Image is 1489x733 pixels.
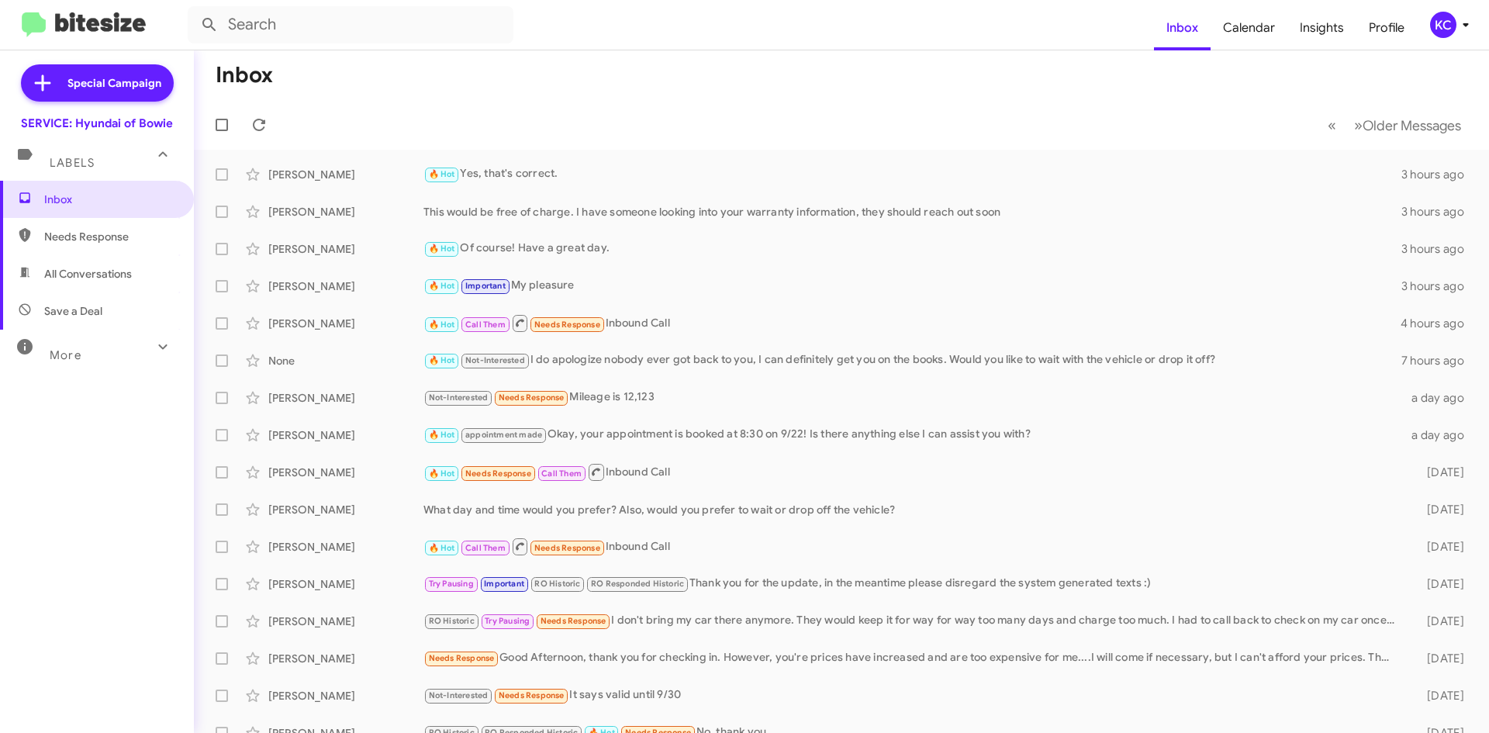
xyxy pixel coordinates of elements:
[429,281,455,291] span: 🔥 Hot
[484,579,524,589] span: Important
[268,688,423,704] div: [PERSON_NAME]
[1363,117,1461,134] span: Older Messages
[429,579,474,589] span: Try Pausing
[268,390,423,406] div: [PERSON_NAME]
[1402,614,1477,629] div: [DATE]
[534,579,580,589] span: RO Historic
[499,392,565,403] span: Needs Response
[534,320,600,330] span: Needs Response
[465,320,506,330] span: Call Them
[541,468,582,479] span: Call Them
[50,156,95,170] span: Labels
[465,281,506,291] span: Important
[1401,204,1477,220] div: 3 hours ago
[268,614,423,629] div: [PERSON_NAME]
[465,543,506,553] span: Call Them
[1287,5,1356,50] a: Insights
[429,430,455,440] span: 🔥 Hot
[423,351,1401,369] div: I do apologize nobody ever got back to you, I can definitely get you on the books. Would you like...
[429,543,455,553] span: 🔥 Hot
[44,192,176,207] span: Inbox
[591,579,684,589] span: RO Responded Historic
[1211,5,1287,50] a: Calendar
[44,229,176,244] span: Needs Response
[44,266,132,282] span: All Conversations
[1417,12,1472,38] button: KC
[423,389,1402,406] div: Mileage is 12,123
[423,686,1402,704] div: It says valid until 9/30
[429,392,489,403] span: Not-Interested
[268,167,423,182] div: [PERSON_NAME]
[268,278,423,294] div: [PERSON_NAME]
[465,468,531,479] span: Needs Response
[268,427,423,443] div: [PERSON_NAME]
[1345,109,1470,141] button: Next
[1356,5,1417,50] a: Profile
[1401,241,1477,257] div: 3 hours ago
[1402,576,1477,592] div: [DATE]
[541,616,606,626] span: Needs Response
[423,502,1402,517] div: What day and time would you prefer? Also, would you prefer to wait or drop off the vehicle?
[268,502,423,517] div: [PERSON_NAME]
[268,651,423,666] div: [PERSON_NAME]
[429,468,455,479] span: 🔥 Hot
[1401,353,1477,368] div: 7 hours ago
[1402,688,1477,704] div: [DATE]
[465,355,525,365] span: Not-Interested
[423,277,1401,295] div: My pleasure
[1401,167,1477,182] div: 3 hours ago
[429,244,455,254] span: 🔥 Hot
[423,204,1401,220] div: This would be free of charge. I have someone looking into your warranty information, they should ...
[21,116,173,131] div: SERVICE: Hyundai of Bowie
[423,426,1402,444] div: Okay, your appointment is booked at 8:30 on 9/22! Is there anything else I can assist you with?
[21,64,174,102] a: Special Campaign
[1328,116,1336,135] span: «
[1430,12,1456,38] div: KC
[465,430,542,440] span: appointment made
[44,303,102,319] span: Save a Deal
[423,240,1401,258] div: Of course! Have a great day.
[423,575,1402,593] div: Thank you for the update, in the meantime please disregard the system generated texts :)
[423,313,1401,333] div: Inbound Call
[429,616,475,626] span: RO Historic
[423,462,1402,482] div: Inbound Call
[1402,427,1477,443] div: a day ago
[485,616,530,626] span: Try Pausing
[268,465,423,480] div: [PERSON_NAME]
[429,653,495,663] span: Needs Response
[67,75,161,91] span: Special Campaign
[1402,539,1477,555] div: [DATE]
[423,165,1401,183] div: Yes, that's correct.
[268,204,423,220] div: [PERSON_NAME]
[499,690,565,700] span: Needs Response
[429,320,455,330] span: 🔥 Hot
[534,543,600,553] span: Needs Response
[1402,465,1477,480] div: [DATE]
[423,537,1402,556] div: Inbound Call
[1402,651,1477,666] div: [DATE]
[268,241,423,257] div: [PERSON_NAME]
[1154,5,1211,50] a: Inbox
[1318,109,1346,141] button: Previous
[429,355,455,365] span: 🔥 Hot
[268,316,423,331] div: [PERSON_NAME]
[188,6,513,43] input: Search
[423,649,1402,667] div: Good Afternoon, thank you for checking in. However, you're prices have increased and are too expe...
[1319,109,1470,141] nav: Page navigation example
[1401,278,1477,294] div: 3 hours ago
[1402,502,1477,517] div: [DATE]
[423,612,1402,630] div: I don't bring my car there anymore. They would keep it for way for way too many days and charge t...
[50,348,81,362] span: More
[429,690,489,700] span: Not-Interested
[1401,316,1477,331] div: 4 hours ago
[268,539,423,555] div: [PERSON_NAME]
[268,576,423,592] div: [PERSON_NAME]
[268,353,423,368] div: None
[1354,116,1363,135] span: »
[216,63,273,88] h1: Inbox
[1402,390,1477,406] div: a day ago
